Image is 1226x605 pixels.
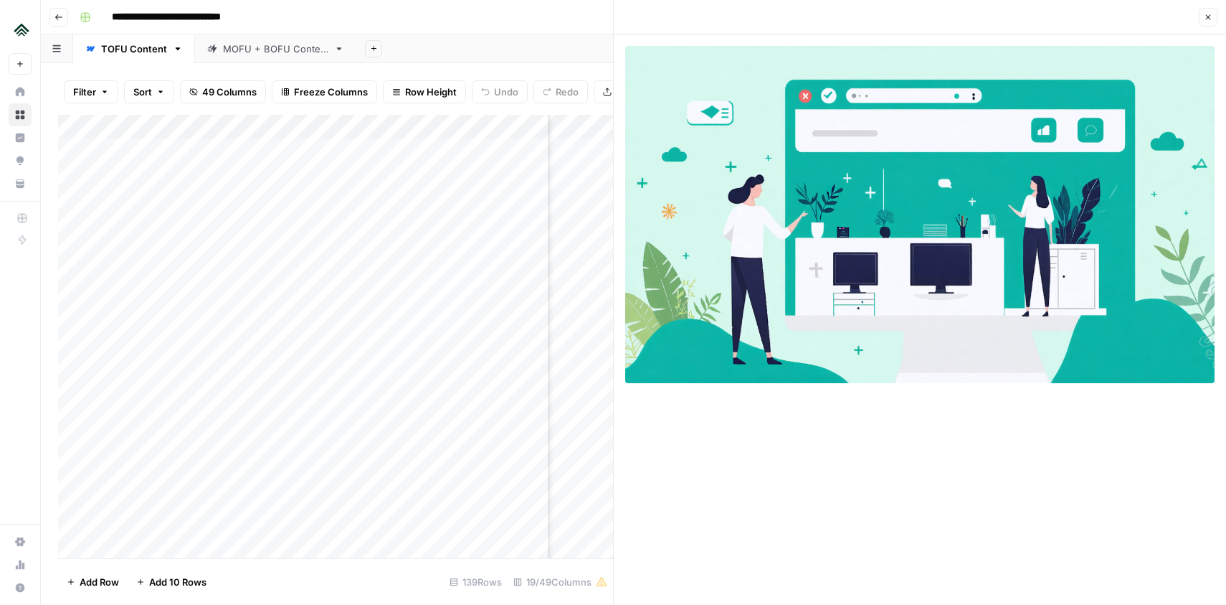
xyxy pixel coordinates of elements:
span: Redo [556,85,579,99]
span: Freeze Columns [294,85,368,99]
a: Browse [9,103,32,126]
button: Add 10 Rows [128,571,215,594]
span: 49 Columns [202,85,257,99]
button: Filter [64,80,118,103]
span: Add 10 Rows [149,575,206,589]
div: MOFU + BOFU Content [223,42,328,56]
button: 49 Columns [180,80,266,103]
button: Row Height [383,80,466,103]
div: TOFU Content [101,42,167,56]
a: Insights [9,126,32,149]
button: Freeze Columns [272,80,377,103]
img: Uplisting Logo [9,17,34,42]
img: Row/Cell [625,46,1215,383]
a: MOFU + BOFU Content [195,34,356,63]
a: Home [9,80,32,103]
button: Sort [124,80,174,103]
button: Help + Support [9,576,32,599]
span: Sort [133,85,152,99]
button: Workspace: Uplisting [9,11,32,47]
div: 19/49 Columns [508,571,613,594]
button: Undo [472,80,528,103]
a: Usage [9,553,32,576]
a: Your Data [9,172,32,195]
div: 139 Rows [444,571,508,594]
a: Settings [9,530,32,553]
a: TOFU Content [73,34,195,63]
button: Redo [533,80,588,103]
button: Add Row [58,571,128,594]
span: Add Row [80,575,119,589]
span: Undo [494,85,518,99]
a: Opportunities [9,149,32,172]
span: Filter [73,85,96,99]
span: Row Height [405,85,457,99]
